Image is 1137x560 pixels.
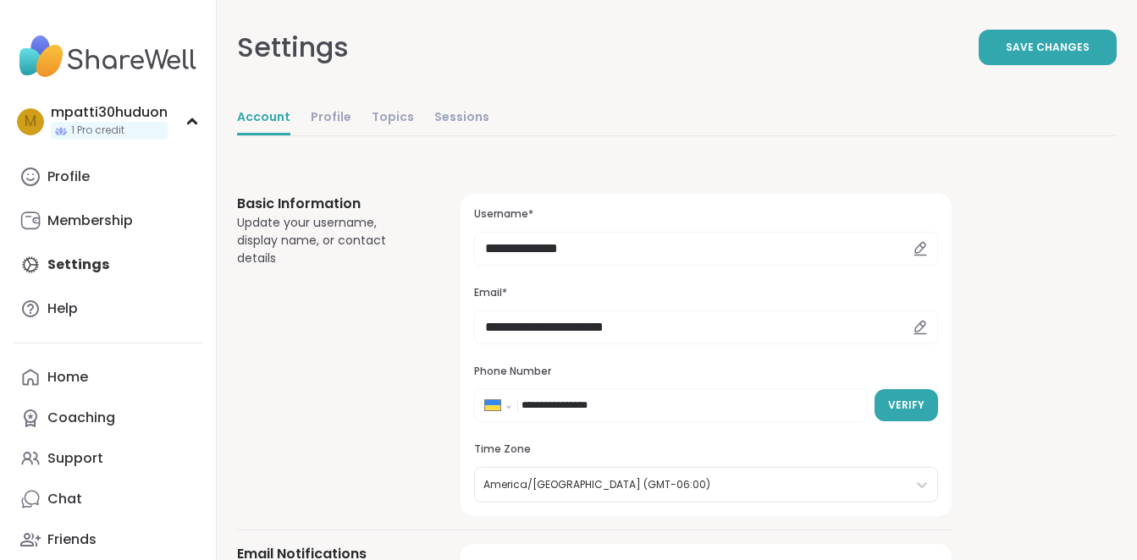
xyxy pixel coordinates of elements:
[237,27,349,68] div: Settings
[47,167,90,186] div: Profile
[47,409,115,427] div: Coaching
[434,102,489,135] a: Sessions
[237,214,420,267] div: Update your username, display name, or contact details
[14,398,202,438] a: Coaching
[14,288,202,329] a: Help
[1006,40,1090,55] span: Save Changes
[14,479,202,519] a: Chat
[14,200,202,241] a: Membership
[888,398,925,413] span: Verify
[47,368,88,387] div: Home
[47,490,82,508] div: Chat
[14,519,202,560] a: Friends
[237,102,290,135] a: Account
[47,449,103,468] div: Support
[25,111,36,133] span: m
[47,530,97,549] div: Friends
[14,438,202,479] a: Support
[979,30,1117,65] button: Save Changes
[474,286,938,300] h3: Email*
[474,442,938,457] h3: Time Zone
[474,365,938,379] h3: Phone Number
[311,102,351,135] a: Profile
[14,27,202,86] img: ShareWell Nav Logo
[47,299,78,318] div: Help
[372,102,414,135] a: Topics
[474,207,938,222] h3: Username*
[14,156,202,197] a: Profile
[71,124,124,138] span: 1 Pro credit
[51,103,168,122] div: mpatti30huduon
[14,357,202,398] a: Home
[237,194,420,214] h3: Basic Information
[875,389,938,421] button: Verify
[47,211,133,230] div: Membership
